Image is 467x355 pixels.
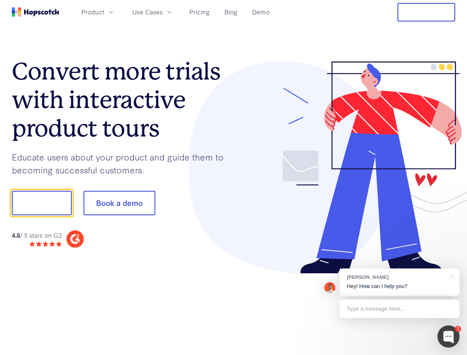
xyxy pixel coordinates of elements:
button: Show me! [12,191,72,215]
div: / 5 stars on G2 [12,231,62,240]
p: Educate users about your product and guide them to becoming successful customers. [12,151,234,176]
div: Type a message here... [339,300,460,318]
a: Demo [249,6,273,18]
span: Use Cases [132,7,163,17]
button: Book a demo [84,191,155,215]
p: Hey! How can I help you? [347,283,452,290]
h1: Convert more trials with interactive product tours [12,57,234,142]
strong: 4.8 [12,231,20,239]
button: Use Cases [128,6,177,18]
div: [PERSON_NAME] [347,274,445,281]
button: Free Trial [397,3,455,21]
a: Blog [221,6,240,18]
button: Product [77,6,119,18]
img: Mark Spera [324,282,335,293]
span: Product [81,7,104,17]
a: Home [12,7,59,17]
div: 1 [455,326,461,332]
a: Pricing [186,6,213,18]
